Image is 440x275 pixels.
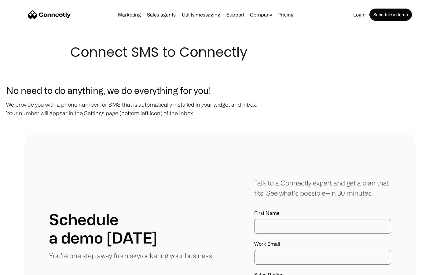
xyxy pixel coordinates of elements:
h1: Connect SMS to Connectly [70,43,370,62]
aside: Language selected: English [6,264,37,273]
p: You're one step away from skyrocketing your business! [49,251,214,261]
label: Work Email [254,241,391,247]
a: Utility messaging [179,12,223,17]
a: Login [351,12,368,17]
a: Sales agents [145,12,178,17]
a: home [28,10,71,19]
a: Marketing [116,12,143,17]
p: We provide you with a phone number for SMS that is automatically installed in your widget and inb... [6,100,434,117]
ul: Language list [12,264,37,273]
a: Schedule a demo [369,9,412,21]
div: Company [248,10,274,19]
label: First Name [254,210,391,216]
div: Talk to a Connectly expert and get a plan that fits. See what’s possible—in 30 minutes. [254,178,391,198]
a: Support [224,12,247,17]
h1: Schedule a demo [DATE] [49,210,157,247]
p: ‍ [6,120,434,129]
h3: No need to do anything, we do everything for you! [6,83,434,97]
a: Pricing [275,12,296,17]
div: Company [250,10,272,19]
